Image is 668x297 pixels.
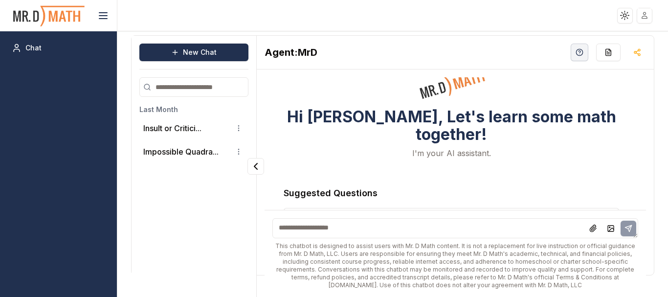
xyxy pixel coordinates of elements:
[233,146,245,158] button: Conversation options
[596,44,621,61] button: Re-Fill Questions
[143,122,201,134] button: Insult or Critici...
[638,8,652,23] img: placeholder-user.jpg
[139,105,248,114] h3: Last Month
[12,3,86,29] img: PromptOwl
[265,108,638,143] h3: Hi [PERSON_NAME], Let's learn some math together!
[571,44,588,61] button: Help Videos
[265,46,317,59] h2: MrD
[412,147,491,159] p: I'm your AI assistant.
[25,43,42,53] span: Chat
[284,186,619,200] h3: Suggested Questions
[284,208,619,232] button: Find Mr.D's Mistake!
[139,44,248,61] button: New Chat
[272,242,638,289] div: This chatbot is designed to assist users with Mr. D Math content. It is not a replacement for liv...
[8,39,109,57] a: Chat
[143,146,219,158] button: Impossible Quadra...
[233,122,245,134] button: Conversation options
[247,158,264,175] button: Collapse panel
